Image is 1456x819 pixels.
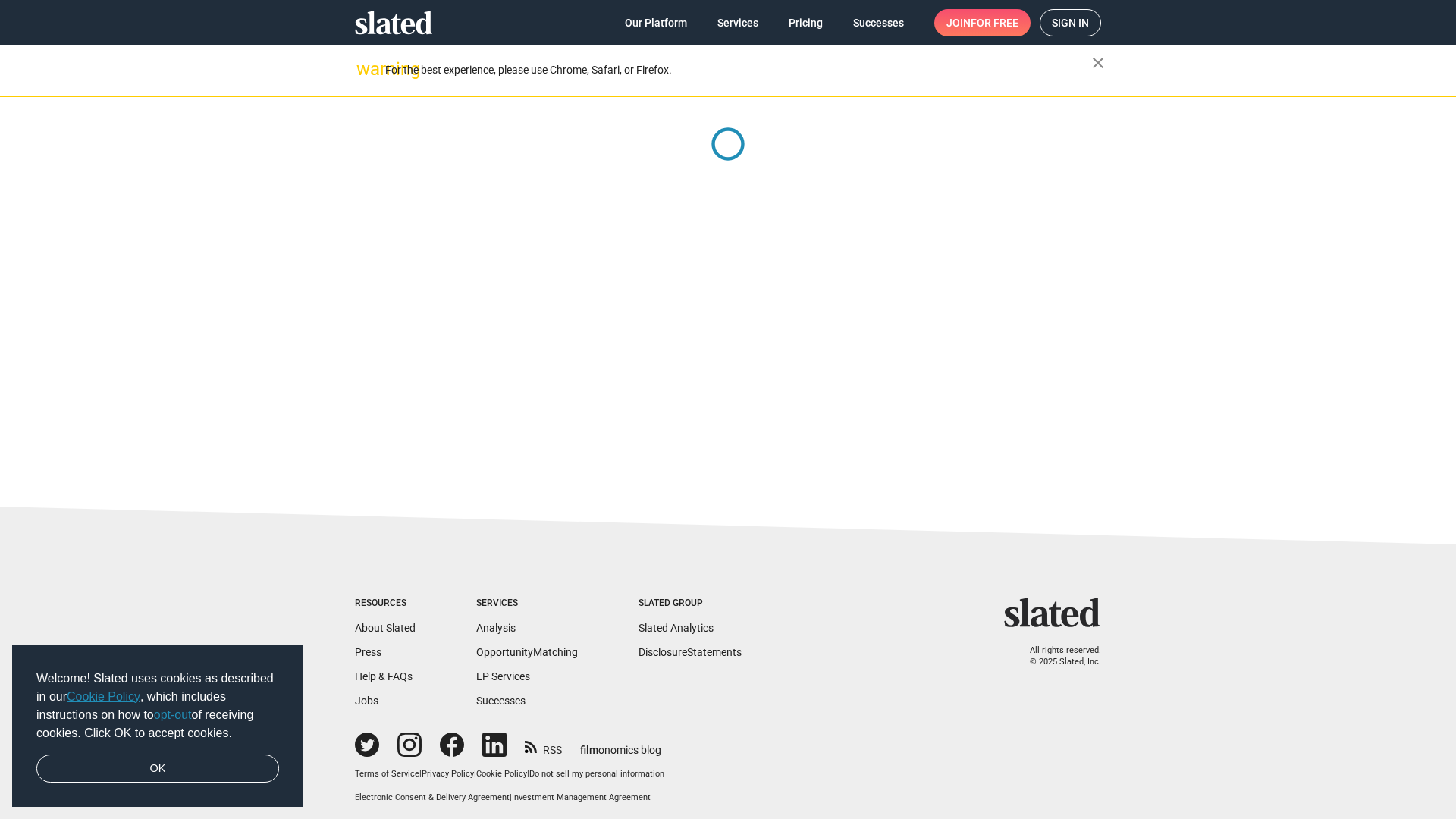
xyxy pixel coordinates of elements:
[422,769,474,779] a: Privacy Policy
[355,769,419,779] a: Terms of Service
[476,769,527,779] a: Cookie Policy
[946,9,1018,36] span: Join
[580,744,598,756] span: film
[971,9,1018,36] span: for free
[1040,9,1101,36] a: Sign in
[355,598,416,610] div: Resources
[580,731,661,758] a: filmonomics blog
[853,9,904,36] span: Successes
[476,646,578,658] a: OpportunityMatching
[476,695,526,707] a: Successes
[355,695,378,707] a: Jobs
[355,622,416,634] a: About Slated
[67,690,140,703] a: Cookie Policy
[639,598,742,610] div: Slated Group
[1089,54,1107,72] mat-icon: close
[525,734,562,758] a: RSS
[476,670,530,682] a: EP Services
[789,9,823,36] span: Pricing
[355,670,413,682] a: Help & FAQs
[474,769,476,779] span: |
[639,622,714,634] a: Slated Analytics
[510,792,512,802] span: |
[36,670,279,742] span: Welcome! Slated uses cookies as described in our , which includes instructions on how to of recei...
[476,598,578,610] div: Services
[154,708,192,721] a: opt-out
[777,9,835,36] a: Pricing
[639,646,742,658] a: DisclosureStatements
[934,9,1031,36] a: Joinfor free
[625,9,687,36] span: Our Platform
[385,60,1092,80] div: For the best experience, please use Chrome, Safari, or Firefox.
[355,646,381,658] a: Press
[419,769,422,779] span: |
[527,769,529,779] span: |
[12,645,303,808] div: cookieconsent
[476,622,516,634] a: Analysis
[355,792,510,802] a: Electronic Consent & Delivery Agreement
[613,9,699,36] a: Our Platform
[529,769,664,780] button: Do not sell my personal information
[705,9,770,36] a: Services
[512,792,651,802] a: Investment Management Agreement
[356,60,375,78] mat-icon: warning
[717,9,758,36] span: Services
[1014,645,1101,667] p: All rights reserved. © 2025 Slated, Inc.
[36,755,279,783] a: dismiss cookie message
[1052,10,1089,36] span: Sign in
[841,9,916,36] a: Successes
